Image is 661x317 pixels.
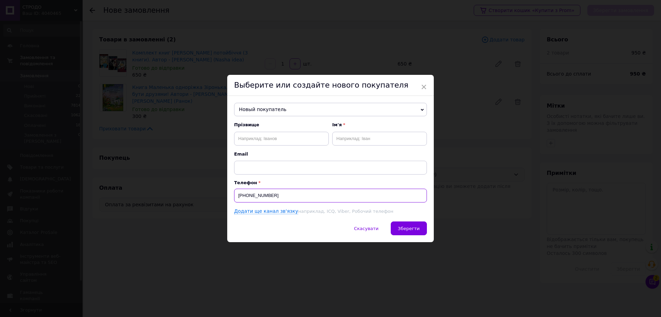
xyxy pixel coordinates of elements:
input: Наприклад: Іванов [234,132,329,146]
input: +38 096 0000000 [234,189,427,202]
button: Зберегти [391,221,427,235]
button: Скасувати [347,221,386,235]
input: Наприклад: Іван [332,132,427,146]
span: Скасувати [354,226,378,231]
p: Телефон [234,180,427,185]
span: Прізвище [234,122,329,128]
span: Email [234,151,427,157]
div: Выберите или создайте нового покупателя [227,75,434,96]
span: × [421,81,427,93]
span: Ім'я [332,122,427,128]
span: наприклад, ICQ, Viber, Робочий телефон [298,209,393,214]
span: Новый покупатель [234,103,427,117]
a: Додати ще канал зв'язку [234,208,298,214]
span: Зберегти [398,226,420,231]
